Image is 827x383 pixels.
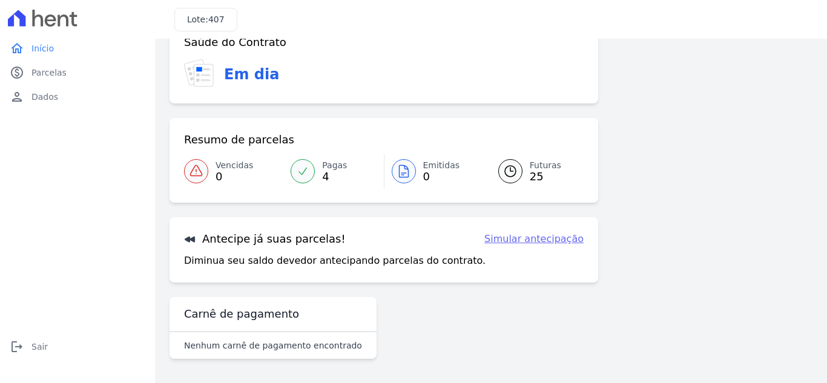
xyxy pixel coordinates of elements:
span: Sair [31,341,48,353]
p: Diminua seu saldo devedor antecipando parcelas do contrato. [184,254,486,268]
a: Pagas 4 [283,154,383,188]
span: Emitidas [423,159,460,172]
a: homeInício [5,36,150,61]
i: paid [10,65,24,80]
span: Início [31,42,54,54]
span: Pagas [322,159,347,172]
span: Dados [31,91,58,103]
i: person [10,90,24,104]
span: Vencidas [216,159,253,172]
a: Vencidas 0 [184,154,283,188]
h3: Saúde do Contrato [184,35,286,50]
span: 407 [208,15,225,24]
a: logoutSair [5,335,150,359]
i: home [10,41,24,56]
h3: Resumo de parcelas [184,133,294,147]
h3: Lote: [187,13,225,26]
a: paidParcelas [5,61,150,85]
span: 4 [322,172,347,182]
i: logout [10,339,24,354]
h3: Carnê de pagamento [184,307,299,321]
a: Emitidas 0 [384,154,484,188]
span: 0 [216,172,253,182]
a: Simular antecipação [484,232,584,246]
a: Futuras 25 [484,154,584,188]
h3: Antecipe já suas parcelas! [184,232,346,246]
a: personDados [5,85,150,109]
span: 0 [423,172,460,182]
h3: Em dia [224,64,279,85]
span: Parcelas [31,67,67,79]
p: Nenhum carnê de pagamento encontrado [184,339,362,352]
span: 25 [530,172,561,182]
span: Futuras [530,159,561,172]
